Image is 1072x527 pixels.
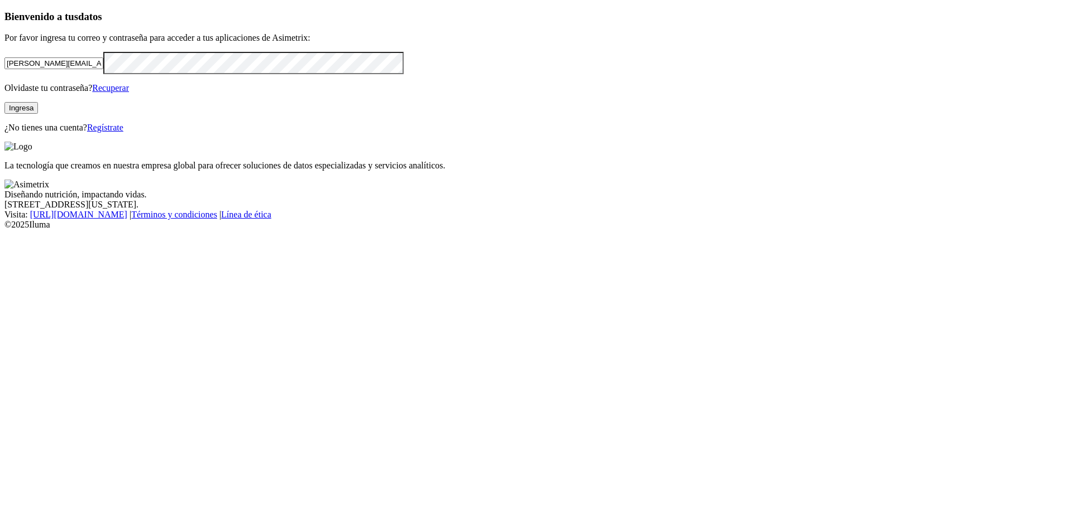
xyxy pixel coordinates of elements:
[131,210,217,219] a: Términos y condiciones
[78,11,102,22] span: datos
[87,123,123,132] a: Regístrate
[4,57,103,69] input: Tu correo
[4,83,1068,93] p: Olvidaste tu contraseña?
[4,11,1068,23] h3: Bienvenido a tus
[4,102,38,114] button: Ingresa
[4,200,1068,210] div: [STREET_ADDRESS][US_STATE].
[4,33,1068,43] p: Por favor ingresa tu correo y contraseña para acceder a tus aplicaciones de Asimetrix:
[4,210,1068,220] div: Visita : | |
[221,210,271,219] a: Línea de ética
[4,123,1068,133] p: ¿No tienes una cuenta?
[4,180,49,190] img: Asimetrix
[30,210,127,219] a: [URL][DOMAIN_NAME]
[4,161,1068,171] p: La tecnología que creamos en nuestra empresa global para ofrecer soluciones de datos especializad...
[4,142,32,152] img: Logo
[92,83,129,93] a: Recuperar
[4,220,1068,230] div: © 2025 Iluma
[4,190,1068,200] div: Diseñando nutrición, impactando vidas.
